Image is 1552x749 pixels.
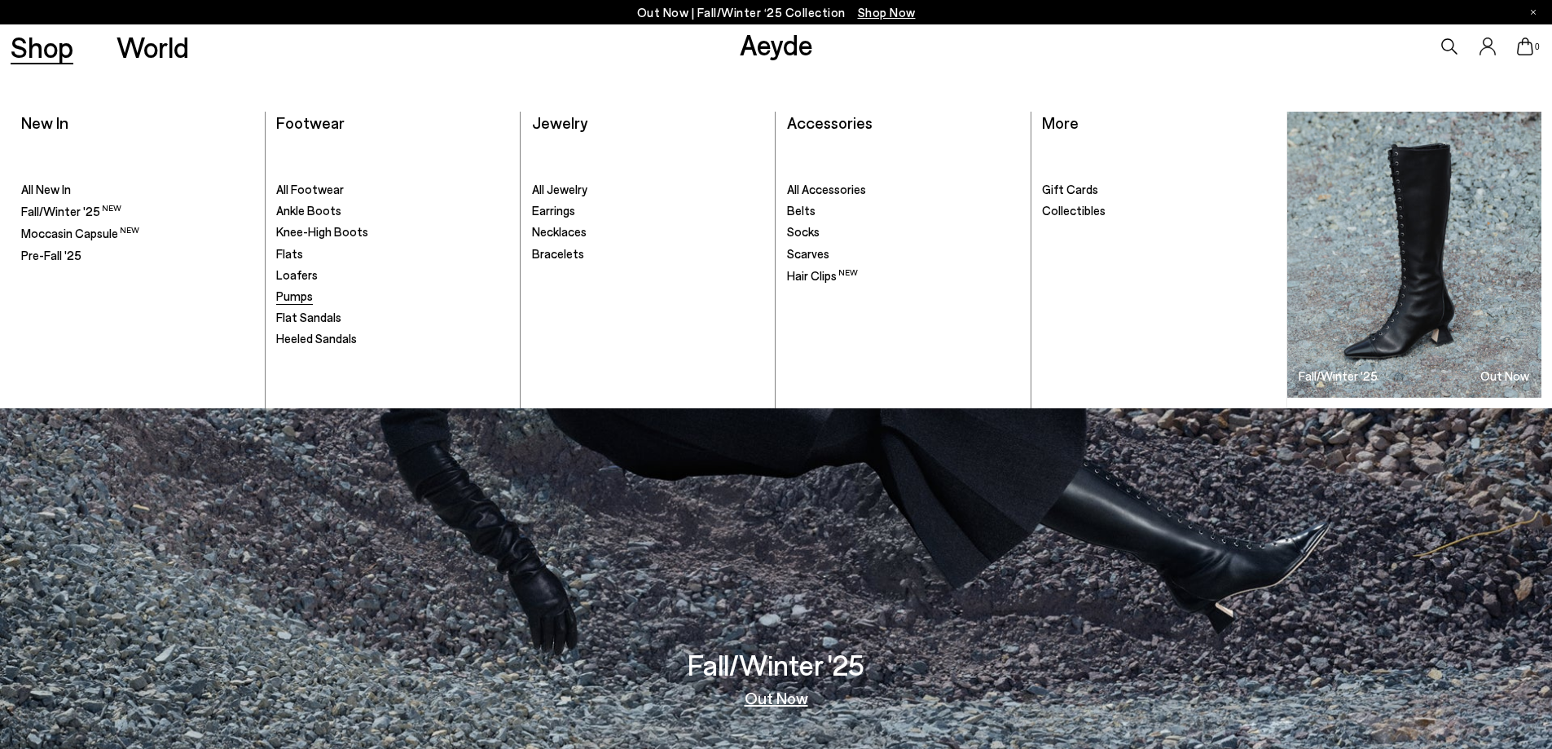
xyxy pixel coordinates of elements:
[276,246,509,262] a: Flats
[1533,42,1541,51] span: 0
[1287,112,1541,398] a: Fall/Winter '25 Out Now
[637,2,916,23] p: Out Now | Fall/Winter ‘25 Collection
[1042,182,1276,198] a: Gift Cards
[787,182,866,196] span: All Accessories
[1042,112,1079,132] a: More
[21,182,254,198] a: All New In
[532,224,765,240] a: Necklaces
[787,112,873,132] a: Accessories
[276,267,509,284] a: Loafers
[117,33,189,61] a: World
[787,246,829,261] span: Scarves
[787,224,1020,240] a: Socks
[1517,37,1533,55] a: 0
[276,289,509,305] a: Pumps
[532,246,765,262] a: Bracelets
[21,204,121,218] span: Fall/Winter '25
[21,225,254,242] a: Moccasin Capsule
[532,203,765,219] a: Earrings
[276,182,509,198] a: All Footwear
[787,203,816,218] span: Belts
[276,203,509,219] a: Ankle Boots
[532,203,575,218] span: Earrings
[21,248,254,264] a: Pre-Fall '25
[21,248,81,262] span: Pre-Fall '25
[745,690,808,706] a: Out Now
[276,310,509,326] a: Flat Sandals
[21,112,68,132] a: New In
[21,203,254,220] a: Fall/Winter '25
[1042,203,1106,218] span: Collectibles
[532,182,765,198] a: All Jewelry
[276,224,368,239] span: Knee-High Boots
[787,268,858,283] span: Hair Clips
[276,112,345,132] a: Footwear
[740,27,813,61] a: Aeyde
[276,224,509,240] a: Knee-High Boots
[276,182,344,196] span: All Footwear
[1042,203,1276,219] a: Collectibles
[11,33,73,61] a: Shop
[532,182,587,196] span: All Jewelry
[276,267,318,282] span: Loafers
[21,226,139,240] span: Moccasin Capsule
[532,112,587,132] a: Jewelry
[276,289,313,303] span: Pumps
[787,182,1020,198] a: All Accessories
[532,246,584,261] span: Bracelets
[276,331,357,346] span: Heeled Sandals
[276,246,303,261] span: Flats
[276,203,341,218] span: Ankle Boots
[787,246,1020,262] a: Scarves
[276,331,509,347] a: Heeled Sandals
[1299,370,1378,382] h3: Fall/Winter '25
[858,5,916,20] span: Navigate to /collections/new-in
[276,310,341,324] span: Flat Sandals
[1042,182,1098,196] span: Gift Cards
[21,182,71,196] span: All New In
[1287,112,1541,398] img: Group_1295_900x.jpg
[787,224,820,239] span: Socks
[532,224,587,239] span: Necklaces
[1480,370,1529,382] h3: Out Now
[688,650,864,679] h3: Fall/Winter '25
[787,267,1020,284] a: Hair Clips
[787,203,1020,219] a: Belts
